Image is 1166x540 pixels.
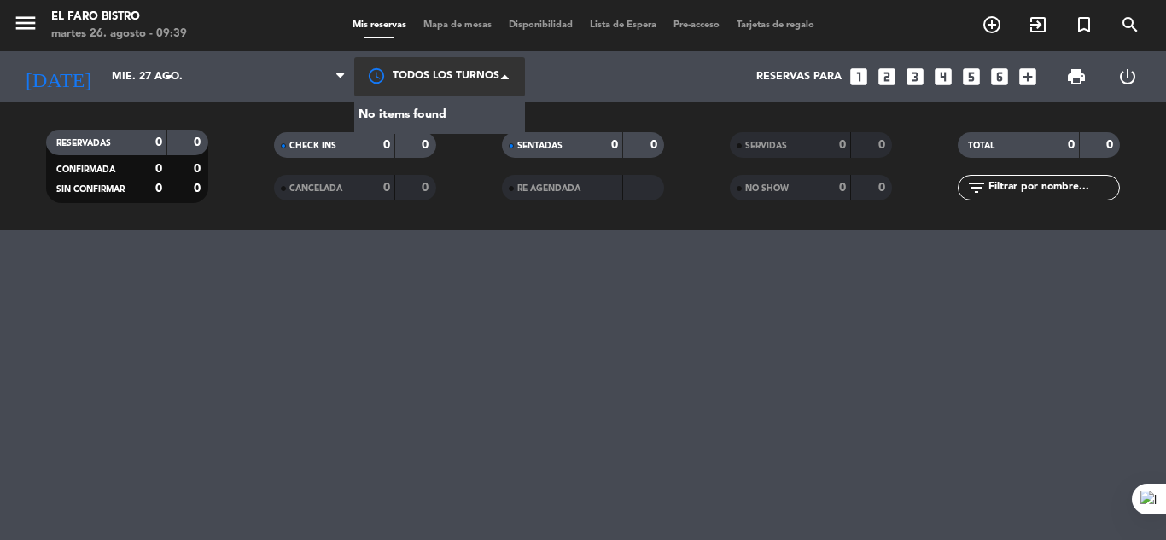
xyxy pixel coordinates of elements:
[194,183,204,195] strong: 0
[155,183,162,195] strong: 0
[13,58,103,96] i: [DATE]
[415,20,500,30] span: Mapa de mesas
[155,163,162,175] strong: 0
[839,139,846,151] strong: 0
[289,184,342,193] span: CANCELADA
[904,66,926,88] i: looks_3
[51,26,187,43] div: martes 26. agosto - 09:39
[987,178,1119,197] input: Filtrar por nombre...
[745,184,789,193] span: NO SHOW
[56,165,115,174] span: CONFIRMADA
[968,142,994,150] span: TOTAL
[383,182,390,194] strong: 0
[650,139,661,151] strong: 0
[1074,15,1094,35] i: turned_in_not
[1117,67,1138,87] i: power_settings_new
[988,66,1011,88] i: looks_6
[932,66,954,88] i: looks_4
[289,142,336,150] span: CHECK INS
[422,139,432,151] strong: 0
[354,96,525,134] div: No items found
[1028,15,1048,35] i: exit_to_app
[13,10,38,36] i: menu
[745,142,787,150] span: SERVIDAS
[383,139,390,151] strong: 0
[344,20,415,30] span: Mis reservas
[966,177,987,198] i: filter_list
[876,66,898,88] i: looks_two
[422,182,432,194] strong: 0
[56,139,111,148] span: RESERVADAS
[159,67,179,87] i: arrow_drop_down
[1066,67,1087,87] span: print
[878,182,889,194] strong: 0
[51,9,187,26] div: El Faro Bistro
[1068,139,1075,151] strong: 0
[728,20,823,30] span: Tarjetas de regalo
[611,139,618,151] strong: 0
[878,139,889,151] strong: 0
[581,20,665,30] span: Lista de Espera
[500,20,581,30] span: Disponibilidad
[155,136,162,148] strong: 0
[194,163,204,175] strong: 0
[982,15,1002,35] i: add_circle_outline
[839,182,846,194] strong: 0
[517,142,563,150] span: SENTADAS
[1106,139,1116,151] strong: 0
[756,71,842,83] span: Reservas para
[1102,51,1153,102] div: LOG OUT
[56,185,125,194] span: SIN CONFIRMAR
[1120,15,1140,35] i: search
[960,66,982,88] i: looks_5
[517,184,580,193] span: RE AGENDADA
[194,136,204,148] strong: 0
[13,10,38,42] button: menu
[665,20,728,30] span: Pre-acceso
[1017,66,1039,88] i: add_box
[848,66,870,88] i: looks_one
